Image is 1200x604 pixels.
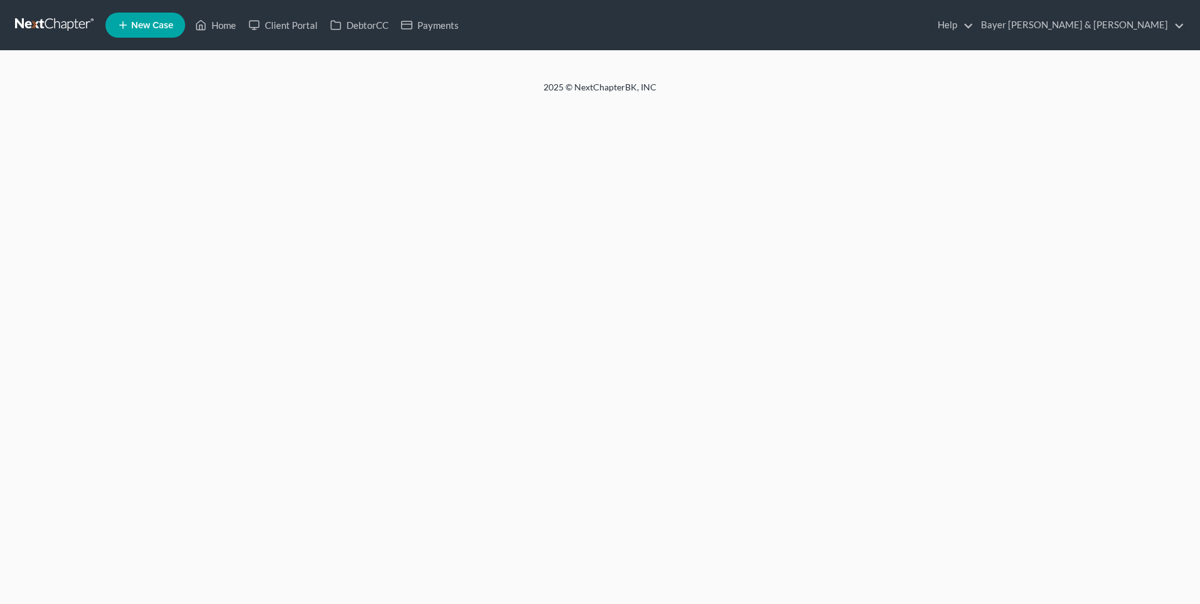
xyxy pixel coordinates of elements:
a: Client Portal [242,14,324,36]
a: Help [931,14,973,36]
a: Home [189,14,242,36]
a: DebtorCC [324,14,395,36]
a: Bayer [PERSON_NAME] & [PERSON_NAME] [975,14,1184,36]
new-legal-case-button: New Case [105,13,185,38]
a: Payments [395,14,465,36]
div: 2025 © NextChapterBK, INC [242,81,958,104]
